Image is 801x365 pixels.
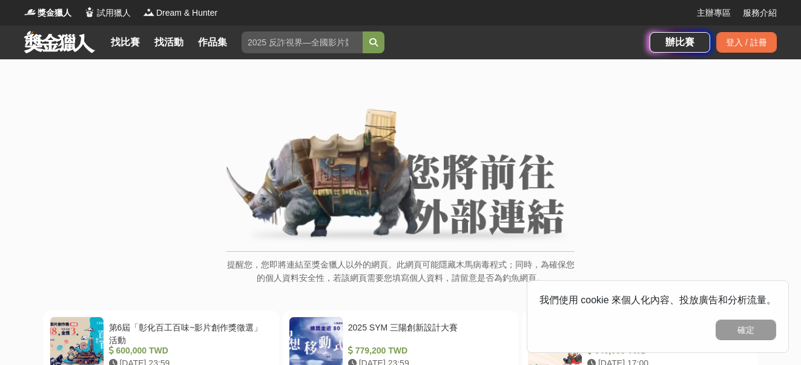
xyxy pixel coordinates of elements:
[697,7,731,19] a: 主辦專區
[97,7,131,19] span: 試用獵人
[106,34,145,51] a: 找比賽
[84,7,131,19] a: Logo試用獵人
[109,344,268,357] div: 600,000 TWD
[539,295,776,305] span: 我們使用 cookie 來個人化內容、投放廣告和分析流量。
[156,7,217,19] span: Dream & Hunter
[193,34,232,51] a: 作品集
[84,6,96,18] img: Logo
[143,7,217,19] a: LogoDream & Hunter
[716,32,777,53] div: 登入 / 註冊
[348,344,507,357] div: 779,200 TWD
[24,6,36,18] img: Logo
[109,321,268,344] div: 第6屆「彰化百工百味~影片創作獎徵選」活動
[242,31,363,53] input: 2025 反詐視界—全國影片競賽
[24,7,71,19] a: Logo獎金獵人
[143,6,155,18] img: Logo
[38,7,71,19] span: 獎金獵人
[226,108,575,245] img: External Link Banner
[743,7,777,19] a: 服務介紹
[650,32,710,53] a: 辦比賽
[716,320,776,340] button: 確定
[348,321,507,344] div: 2025 SYM 三陽創新設計大賽
[226,258,575,297] p: 提醒您，您即將連結至獎金獵人以外的網頁。此網頁可能隱藏木馬病毒程式；同時，為確保您的個人資料安全性，若該網頁需要您填寫個人資料，請留意是否為釣魚網頁。
[150,34,188,51] a: 找活動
